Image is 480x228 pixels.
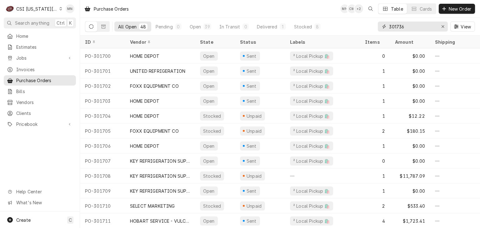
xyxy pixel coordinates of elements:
[202,203,222,209] div: Stocked
[4,186,76,197] a: Go to Help Center
[360,198,390,213] div: 2
[4,17,76,28] button: Search anythingCtrlK
[390,48,430,63] div: $0.00
[450,22,475,32] button: View
[85,39,119,45] div: ID
[4,97,76,107] a: Vendors
[246,68,257,74] div: Sent
[391,6,403,12] div: Table
[130,39,189,45] div: Vendor
[290,39,355,45] div: Labels
[246,158,257,164] div: Sent
[130,218,190,224] div: HOBART SERVICE - VULCAN
[16,66,73,73] span: Invoices
[246,128,262,134] div: Unpaid
[292,203,331,209] div: ² Local Pickup 🛍️
[292,98,331,104] div: ² Local Pickup 🛍️
[130,203,175,209] div: SELECT MARKETING
[80,138,125,153] div: PO-301706
[447,6,472,12] span: New Order
[16,44,73,50] span: Estimates
[246,98,257,104] div: Sent
[360,78,390,93] div: 1
[219,23,240,30] div: In Transit
[340,4,349,13] div: Melissa Nehls's Avatar
[4,42,76,52] a: Estimates
[16,88,73,95] span: Bills
[16,199,72,206] span: What's New
[246,113,262,119] div: Unpaid
[6,4,14,13] div: C
[80,108,125,123] div: PO-301704
[16,77,73,84] span: Purchase Orders
[16,6,57,12] div: CSI [US_STATE][GEOGRAPHIC_DATA]
[202,173,222,179] div: Stocked
[4,108,76,118] a: Clients
[292,53,331,59] div: ² Local Pickup 🛍️
[420,6,432,12] div: Cards
[4,31,76,41] a: Home
[202,113,222,119] div: Stocked
[16,217,31,223] span: Create
[438,22,448,32] button: Erase input
[292,158,331,164] div: ² Local Pickup 🛍️
[366,4,376,14] button: Open search
[395,39,424,45] div: Amount
[390,78,430,93] div: $0.00
[202,188,215,194] div: Open
[246,143,257,149] div: Sent
[16,33,73,39] span: Home
[292,188,331,194] div: ² Local Pickup 🛍️
[130,128,179,134] div: FOXX EQUIPMENT CO
[390,198,430,213] div: $533.40
[390,93,430,108] div: $0.00
[130,98,160,104] div: HOME DEPOT
[66,4,74,13] div: Melissa Nehls's Avatar
[69,217,72,223] span: C
[4,64,76,75] a: Invoices
[316,23,319,30] div: 8
[244,23,247,30] div: 0
[292,113,331,119] div: ² Local Pickup 🛍️
[80,63,125,78] div: PO-301701
[202,83,215,89] div: Open
[246,188,257,194] div: Sent
[360,93,390,108] div: 1
[459,23,472,30] span: View
[4,197,76,208] a: Go to What's New
[292,218,331,224] div: ² Local Pickup 🛍️
[57,20,65,26] span: Ctrl
[80,123,125,138] div: PO-301705
[4,86,76,97] a: Bills
[202,128,222,134] div: Stocked
[202,218,215,224] div: Open
[16,188,72,195] span: Help Center
[130,173,190,179] div: KEY REFRIGERATION SUPPLY
[190,23,201,30] div: Open
[257,23,277,30] div: Delivered
[130,83,179,89] div: FOXX EQUIPMENT CO
[347,4,356,13] div: Chancellor Morris's Avatar
[365,39,384,45] div: Items
[360,123,390,138] div: 2
[80,78,125,93] div: PO-301702
[202,53,215,59] div: Open
[80,168,125,183] div: PO-301708
[360,183,390,198] div: 1
[130,68,185,74] div: UNITED REFRIGERATION
[360,168,390,183] div: 1
[202,98,215,104] div: Open
[246,173,262,179] div: Unpaid
[347,4,356,13] div: CM
[360,153,390,168] div: 0
[130,113,160,119] div: HOME DEPOT
[80,198,125,213] div: PO-301710
[285,168,360,183] div: —
[80,48,125,63] div: PO-301700
[80,153,125,168] div: PO-301707
[390,123,430,138] div: $180.15
[439,4,475,14] button: New Order
[292,128,331,134] div: ² Local Pickup 🛍️
[390,168,430,183] div: $11,787.09
[156,23,173,30] div: Pending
